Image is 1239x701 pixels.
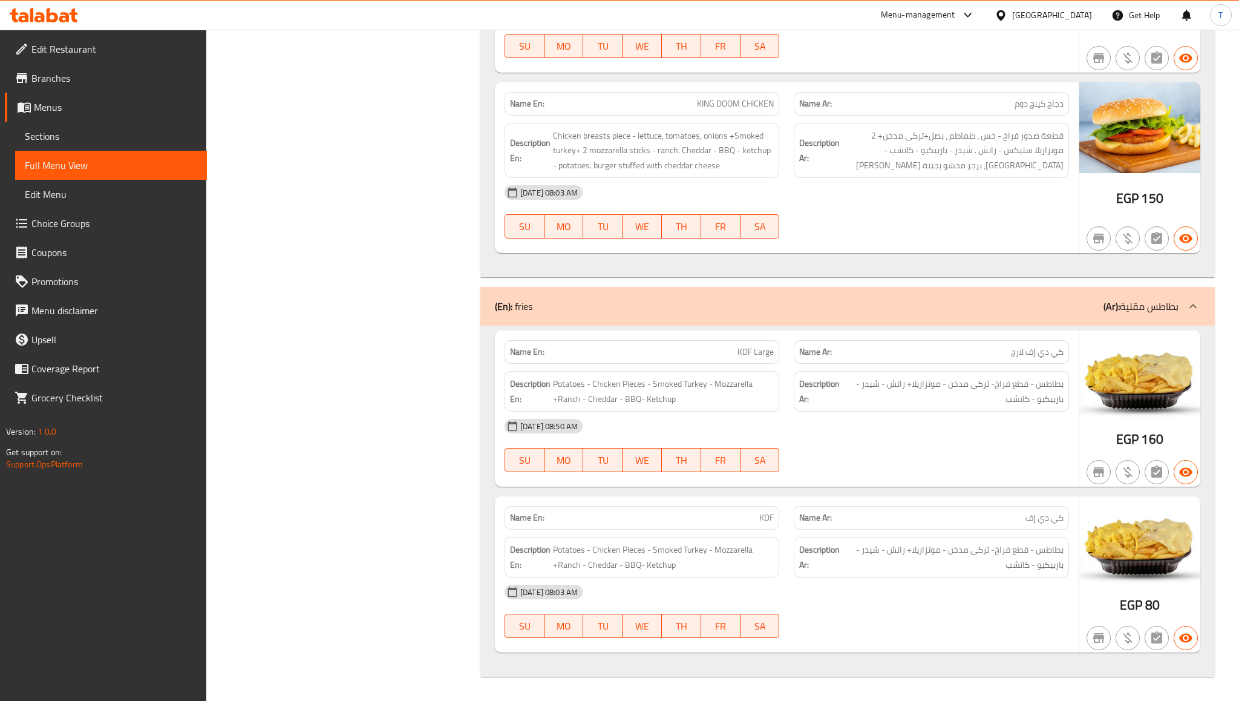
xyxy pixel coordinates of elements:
span: بطاطس - قطع فراخ- تركى مدخن - موتزاريلا+ رانش - شيدر - باربيكيو - كاتشب [845,377,1064,406]
button: Purchased item [1116,460,1140,484]
span: MO [549,452,579,469]
a: Choice Groups [5,209,207,238]
strong: Description En: [510,136,551,165]
button: SA [740,448,780,472]
span: Potatoes - Chicken Pieces - Smoked Turkey - Mozzarella +Ranch - Cheddar - BBQ- Ketchup [553,377,774,406]
a: Upsell [5,325,207,354]
span: Full Menu View [25,158,197,173]
span: FR [706,218,736,235]
span: TH [667,218,696,235]
span: WE [627,218,657,235]
button: Purchased item [1116,226,1140,251]
button: Not has choices [1145,460,1169,484]
span: WE [627,617,657,635]
div: (En): fries(Ar):بطاطس مقلية [480,287,1215,326]
span: SA [745,38,775,55]
button: TH [662,214,701,239]
span: كي دي إف [1025,512,1064,524]
strong: Description En: [510,377,551,406]
a: Edit Restaurant [5,35,207,64]
span: T [1218,8,1223,22]
b: (Ar): [1103,297,1120,315]
button: Not branch specific item [1087,46,1111,70]
button: SA [740,34,780,58]
span: MO [549,218,579,235]
span: [DATE] 08:50 AM [515,421,583,432]
a: Edit Menu [15,180,207,209]
a: Sections [15,122,207,151]
strong: Name Ar: [799,97,832,110]
div: [GEOGRAPHIC_DATA] [1012,8,1092,22]
span: WE [627,452,657,469]
span: [DATE] 08:03 AM [515,587,583,598]
span: Promotions [31,274,197,289]
span: قطعة صدور فراخ - خس ، طماطم ، بصل+تركى مدخن+ 2 موتزاريلا ستيكس - رانش . شيدر - باربيكيو - كاتشب -... [842,128,1063,173]
strong: Name En: [510,97,544,110]
span: EGP [1120,593,1142,617]
button: Available [1174,460,1198,484]
button: TU [583,34,623,58]
span: Edit Restaurant [31,42,197,56]
span: WE [627,38,657,55]
button: FR [701,448,740,472]
button: SU [505,448,544,472]
button: Not branch specific item [1087,460,1111,484]
span: Coverage Report [31,361,197,376]
button: TH [662,614,701,638]
a: Coverage Report [5,354,207,383]
button: SA [740,614,780,638]
span: Get support on: [6,444,62,460]
button: SU [505,34,544,58]
span: TH [667,452,696,469]
span: Menu disclaimer [31,303,197,318]
button: MO [544,34,584,58]
button: MO [544,214,584,239]
span: SA [745,218,775,235]
span: Chicken breasts piece - lettuce, tomatoes, onions +Smoked turkey+ 2 mozzarella sticks - ranch. Ch... [553,128,774,173]
strong: Description Ar: [799,542,842,572]
span: TU [588,617,618,635]
button: Available [1174,46,1198,70]
button: TU [583,448,623,472]
button: Not branch specific item [1087,226,1111,251]
span: SU [510,38,540,55]
span: TU [588,452,618,469]
p: بطاطس مقلية [1103,299,1179,314]
span: SU [510,452,540,469]
button: Not has choices [1145,46,1169,70]
a: Grocery Checklist [5,383,207,412]
strong: Description Ar: [799,136,840,165]
button: WE [623,448,662,472]
span: TU [588,218,618,235]
strong: Description En: [510,542,551,572]
strong: Name Ar: [799,346,832,358]
span: KING DOOM CHICKEN [697,97,774,110]
span: Branches [31,71,197,85]
span: 150 [1141,186,1163,210]
button: TH [662,448,701,472]
img: kdf_smal638919836501637413.jpg [1079,496,1200,587]
div: Menu-management [881,8,955,22]
span: بطاطس - قطع فراخ- تركى مدخن - موتزاريلا+ رانش - شيدر - باربيكيو - كاتشب [845,542,1064,572]
span: Coupons [31,245,197,260]
button: Not has choices [1145,626,1169,650]
button: SU [505,614,544,638]
a: Branches [5,64,207,93]
p: fries [495,299,532,314]
span: SU [510,617,540,635]
span: Menus [34,100,197,114]
span: SA [745,617,775,635]
a: Coupons [5,238,207,267]
button: FR [701,34,740,58]
span: MO [549,38,579,55]
button: TU [583,214,623,239]
button: WE [623,614,662,638]
span: FR [706,617,736,635]
span: SU [510,218,540,235]
span: TH [667,617,696,635]
span: دجاج كينج دوم [1015,97,1064,110]
button: Available [1174,226,1198,251]
span: Potatoes - Chicken Pieces - Smoked Turkey - Mozzarella +Ranch - Cheddar - BBQ- Ketchup [553,542,774,572]
span: كي دي إف لارج [1011,346,1064,358]
strong: Name En: [510,346,544,358]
